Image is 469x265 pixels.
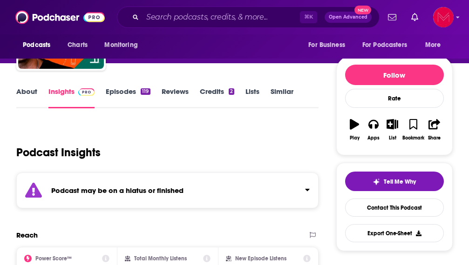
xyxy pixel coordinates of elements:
[78,88,95,96] img: Podchaser Pro
[61,36,93,54] a: Charts
[402,135,424,141] div: Bookmark
[235,255,286,262] h2: New Episode Listens
[16,146,101,159] h1: Podcast Insights
[419,36,453,54] button: open menu
[345,224,444,242] button: Export One-Sheet
[389,135,396,141] div: List
[104,39,137,52] span: Monitoring
[433,7,454,27] button: Show profile menu
[16,36,62,54] button: open menu
[200,87,234,108] a: Credits2
[433,7,454,27] img: User Profile
[373,178,380,185] img: tell me why sparkle
[350,135,360,141] div: Play
[16,87,37,108] a: About
[325,12,372,23] button: Open AdvancedNew
[35,255,72,262] h2: Power Score™
[425,39,441,52] span: More
[425,113,444,146] button: Share
[402,113,425,146] button: Bookmark
[302,36,357,54] button: open menu
[23,39,50,52] span: Podcasts
[345,65,444,85] button: Follow
[98,36,150,54] button: open menu
[16,172,319,208] section: Click to expand status details
[345,172,444,191] button: tell me why sparkleTell Me Why
[367,135,380,141] div: Apps
[364,113,383,146] button: Apps
[384,9,400,25] a: Show notifications dropdown
[356,36,421,54] button: open menu
[362,39,407,52] span: For Podcasters
[141,88,150,95] div: 119
[345,113,364,146] button: Play
[16,231,38,239] h2: Reach
[384,178,416,185] span: Tell Me Why
[345,199,444,217] a: Contact This Podcast
[48,87,95,108] a: InsightsPodchaser Pro
[51,186,184,195] strong: Podcast may be on a hiatus or finished
[383,113,402,146] button: List
[271,87,293,108] a: Similar
[68,39,88,52] span: Charts
[433,7,454,27] span: Logged in as Pamelamcclure
[308,39,345,52] span: For Business
[162,87,189,108] a: Reviews
[408,9,422,25] a: Show notifications dropdown
[229,88,234,95] div: 2
[329,15,367,20] span: Open Advanced
[345,89,444,108] div: Rate
[117,7,380,28] div: Search podcasts, credits, & more...
[354,6,371,14] span: New
[143,10,300,25] input: Search podcasts, credits, & more...
[245,87,259,108] a: Lists
[428,135,441,141] div: Share
[15,8,105,26] img: Podchaser - Follow, Share and Rate Podcasts
[300,11,317,23] span: ⌘ K
[106,87,150,108] a: Episodes119
[134,255,187,262] h2: Total Monthly Listens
